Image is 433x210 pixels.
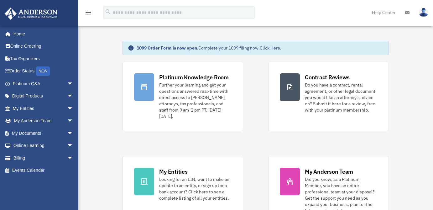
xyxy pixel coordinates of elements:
img: User Pic [419,8,428,17]
a: My Anderson Teamarrow_drop_down [4,115,83,127]
strong: 1099 Order Form is now open. [137,45,198,51]
span: arrow_drop_down [67,139,80,152]
div: Platinum Knowledge Room [159,73,229,81]
img: Anderson Advisors Platinum Portal [3,8,60,20]
div: NEW [36,66,50,76]
a: My Entitiesarrow_drop_down [4,102,83,115]
div: Do you have a contract, rental agreement, or other legal document you would like an attorney's ad... [305,82,377,113]
a: Platinum Knowledge Room Further your learning and get your questions answered real-time with dire... [123,62,243,131]
span: arrow_drop_down [67,90,80,103]
div: Contract Reviews [305,73,350,81]
span: arrow_drop_down [67,152,80,165]
a: Contract Reviews Do you have a contract, rental agreement, or other legal document you would like... [268,62,389,131]
a: Events Calendar [4,164,83,177]
span: arrow_drop_down [67,127,80,140]
a: Home [4,28,80,40]
i: search [105,8,112,15]
a: Order StatusNEW [4,65,83,78]
a: menu [85,11,92,16]
div: My Anderson Team [305,168,353,176]
div: My Entities [159,168,187,176]
a: Billingarrow_drop_down [4,152,83,164]
span: arrow_drop_down [67,115,80,128]
span: arrow_drop_down [67,77,80,90]
a: Platinum Q&Aarrow_drop_down [4,77,83,90]
a: Online Ordering [4,40,83,53]
a: My Documentsarrow_drop_down [4,127,83,139]
a: Tax Organizers [4,52,83,65]
div: Looking for an EIN, want to make an update to an entity, or sign up for a bank account? Click her... [159,176,232,201]
i: menu [85,9,92,16]
a: Digital Productsarrow_drop_down [4,90,83,102]
a: Online Learningarrow_drop_down [4,139,83,152]
div: Complete your 1099 filing now. [137,45,281,51]
a: Click Here. [260,45,281,51]
span: arrow_drop_down [67,102,80,115]
div: Further your learning and get your questions answered real-time with direct access to [PERSON_NAM... [159,82,232,119]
